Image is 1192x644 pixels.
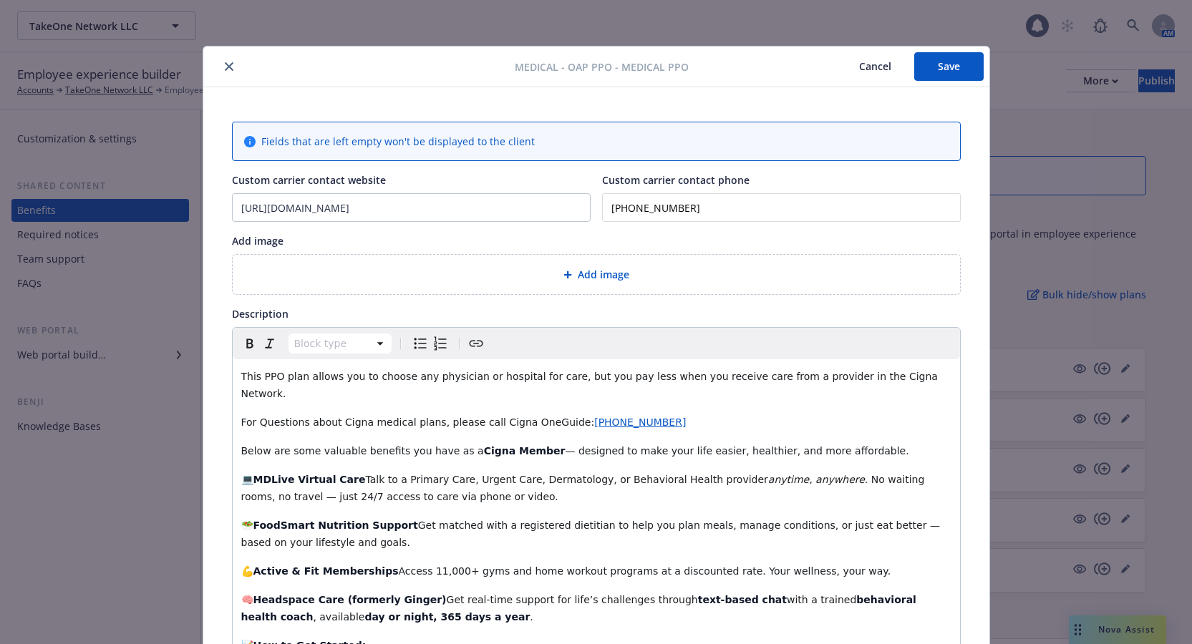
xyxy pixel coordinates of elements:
[484,445,566,457] strong: Cigna Member
[836,52,914,81] button: Cancel
[241,519,944,548] span: Get matched with a registered dietitian to help you plan meals, manage conditions, or just eat be...
[430,333,450,353] button: Numbered list
[914,52,984,81] button: Save
[313,611,364,623] span: , available
[232,234,284,248] span: Add image
[515,59,689,74] span: Medical - OAP PPO - Medical PPO
[241,565,253,577] span: 💪
[260,333,280,353] button: Italic
[530,611,533,623] span: .
[261,134,535,149] span: Fields that are left empty won't be displayed to the client
[698,594,787,605] strong: text-based chat
[241,416,595,428] span: For Questions about Cigna medical plans, please call Cigna OneGuide:
[253,474,366,485] strong: MDLive Virtual Care
[253,565,399,577] strong: Active & Fit Memberships
[232,173,386,187] span: Custom carrier contact website
[241,445,484,457] span: Below are some valuable benefits you have as a
[241,474,253,485] span: 💻
[289,333,392,353] button: Block type
[594,416,686,428] a: [PHONE_NUMBER]
[768,474,865,485] em: anytime, anywhere
[787,594,856,605] span: with a trained
[364,611,530,623] strong: day or night, 365 days a year
[241,594,253,605] span: 🧠
[602,193,961,222] input: Add custom carrier contact phone
[602,173,750,187] span: Custom carrier contact phone
[399,565,891,577] span: Access 11,000+ gyms and home workout programs at a discounted rate. Your wellness, your way.
[232,307,289,321] span: Description
[365,474,767,485] span: Talk to a Primary Care, Urgent Care, Dermatology, or Behavioral Health provider
[241,371,941,399] span: This PPO plan allows you to choose any physician or hospital for care, but you pay less when you ...
[566,445,909,457] span: — designed to make your life easier, healthier, and more affordable.
[253,594,447,605] strong: Headspace Care (formerly Ginger)
[221,58,238,75] button: close
[447,594,698,605] span: Get real-time support for life’s challenges through
[241,519,253,531] span: 🥗
[410,333,450,353] div: toggle group
[410,333,430,353] button: Bulleted list
[240,333,260,353] button: Bold
[466,333,486,353] button: Create link
[232,254,961,295] div: Add image
[253,519,418,531] strong: FoodSmart Nutrition Support
[578,267,629,282] span: Add image
[233,194,590,221] input: Add custom carrier contact website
